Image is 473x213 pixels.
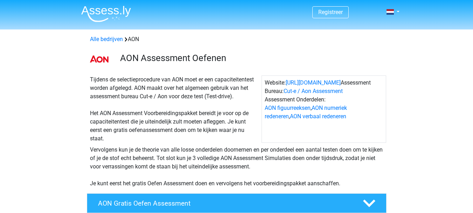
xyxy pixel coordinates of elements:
a: AON Gratis Oefen Assessment [84,193,389,213]
div: Tijdens de selectieprocedure van AON moet er een capaciteitentest worden afgelegd. AON maakt over... [87,75,262,143]
div: Vervolgens kun je de theorie van alle losse onderdelen doornemen en per onderdeel een aantal test... [87,146,386,188]
a: AON figuurreeksen [265,105,311,111]
img: Assessly [81,6,131,22]
h3: AON Assessment Oefenen [120,53,381,64]
a: Alle bedrijven [90,36,123,42]
a: AON verbaal redeneren [290,113,346,120]
a: AON numeriek redeneren [265,105,347,120]
div: AON [87,35,386,44]
a: Cut-e / Aon Assessment [284,88,343,94]
div: Website: Assessment Bureau: Assessment Onderdelen: , , [262,75,386,143]
a: [URL][DOMAIN_NAME] [286,79,341,86]
a: Registreer [318,9,343,15]
h4: AON Gratis Oefen Assessment [98,199,352,207]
